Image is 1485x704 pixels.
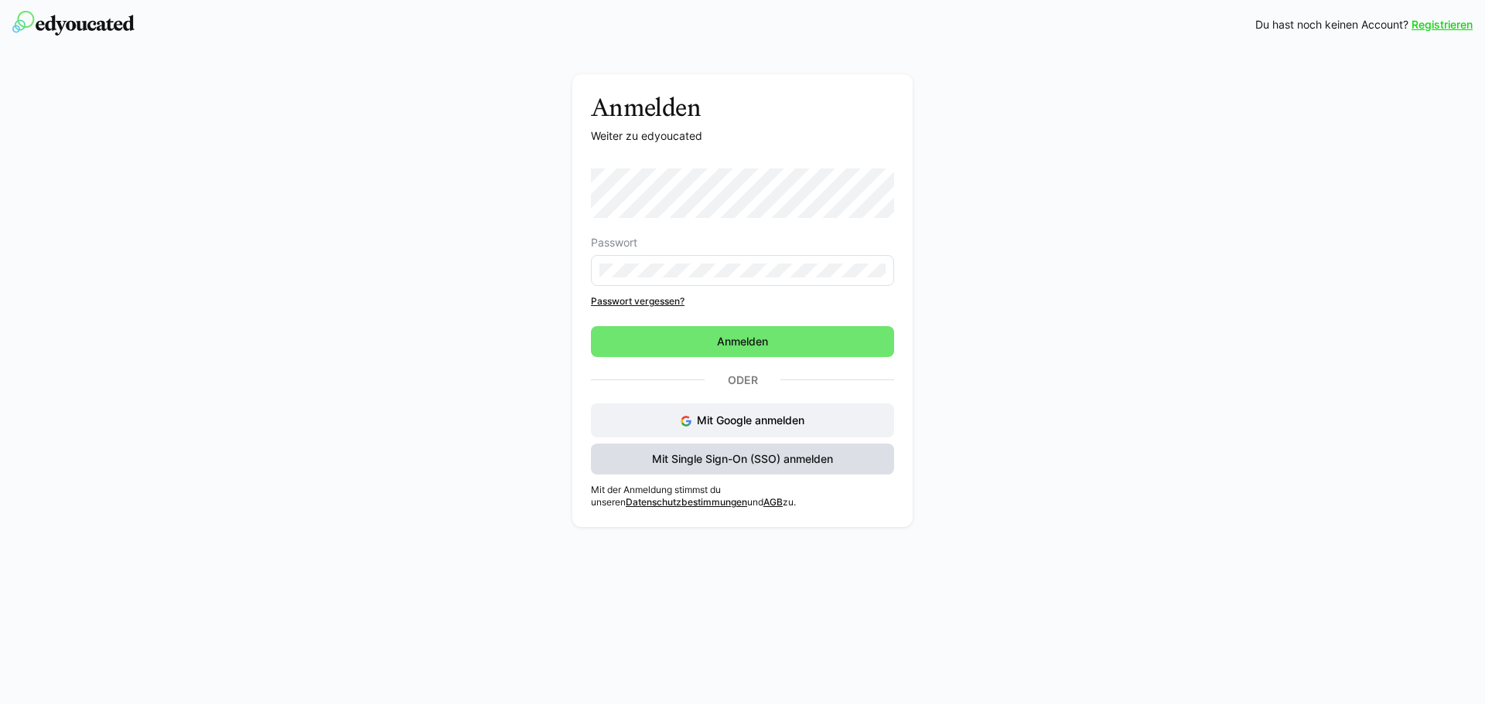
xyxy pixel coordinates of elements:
[591,128,894,144] p: Weiter zu edyoucated
[591,295,894,308] a: Passwort vergessen?
[1255,17,1408,32] span: Du hast noch keinen Account?
[591,93,894,122] h3: Anmelden
[12,11,135,36] img: edyoucated
[763,496,783,508] a: AGB
[591,326,894,357] button: Anmelden
[626,496,747,508] a: Datenschutzbestimmungen
[591,236,637,249] span: Passwort
[591,444,894,474] button: Mit Single Sign-On (SSO) anmelden
[591,403,894,437] button: Mit Google anmelden
[591,484,894,508] p: Mit der Anmeldung stimmst du unseren und zu.
[697,413,804,427] span: Mit Google anmelden
[1412,17,1473,32] a: Registrieren
[650,451,835,467] span: Mit Single Sign-On (SSO) anmelden
[705,369,780,391] p: Oder
[715,334,770,349] span: Anmelden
